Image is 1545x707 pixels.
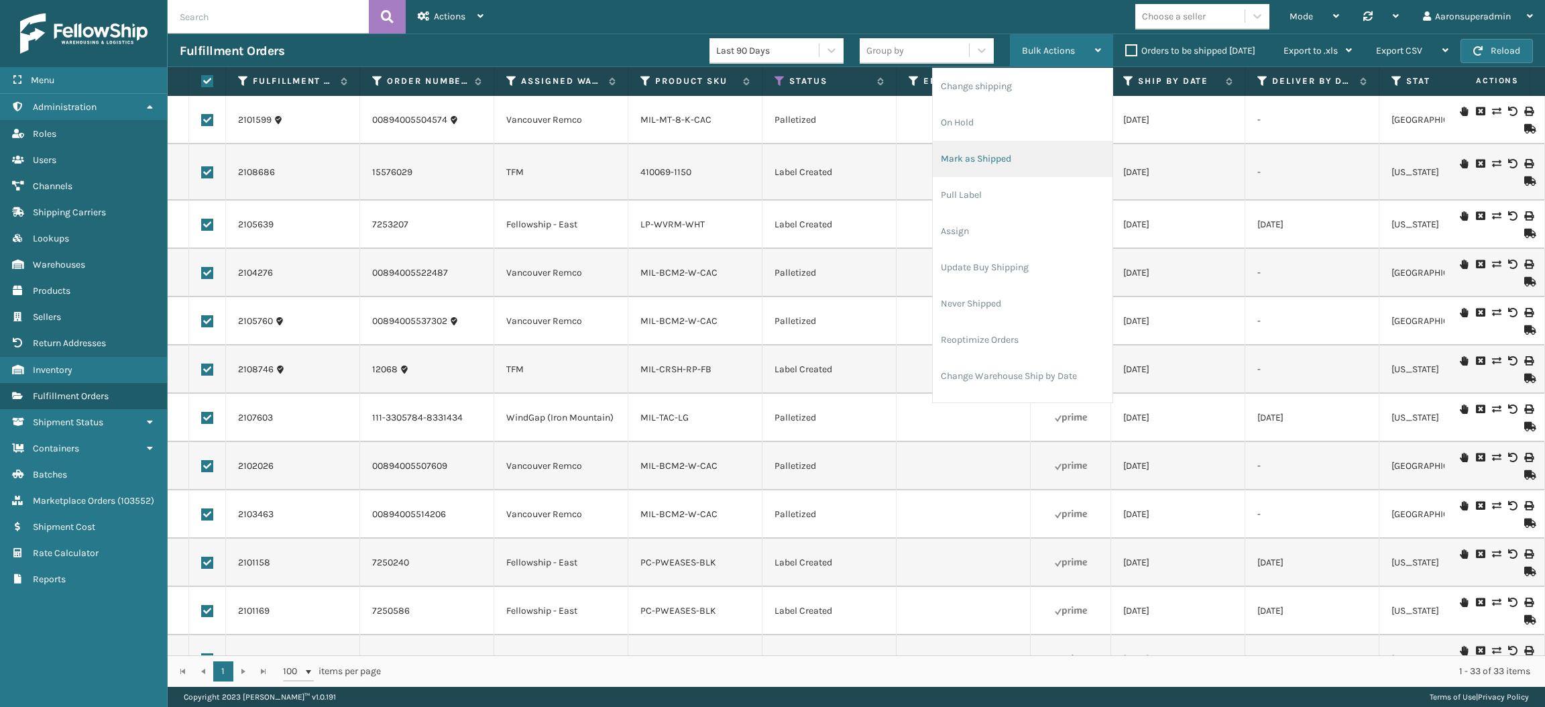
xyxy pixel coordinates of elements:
[33,417,103,428] span: Shipment Status
[1524,453,1532,462] i: Print Label
[1524,374,1532,383] i: Mark as Shipped
[640,166,691,178] a: 410069-1150
[1434,70,1527,92] span: Actions
[933,213,1112,250] li: Assign
[494,144,628,201] td: TFM
[933,358,1112,394] li: Change Warehouse Ship by Date
[1290,11,1313,22] span: Mode
[1379,587,1513,635] td: [US_STATE]
[1111,96,1245,144] td: [DATE]
[1379,96,1513,144] td: [GEOGRAPHIC_DATA]
[1245,345,1379,394] td: -
[1245,490,1379,539] td: -
[494,490,628,539] td: Vancouver Remco
[640,315,718,327] a: MIL-BCM2-W-CAC
[238,218,274,231] a: 2105639
[1460,404,1468,414] i: On Hold
[1524,598,1532,607] i: Print Label
[1492,211,1500,221] i: Change shipping
[1460,501,1468,510] i: On Hold
[238,653,275,666] a: 2105848
[1379,201,1513,249] td: [US_STATE]
[1524,646,1532,655] i: Print Label
[1524,404,1532,414] i: Print Label
[762,635,897,684] td: Palletized
[1460,211,1468,221] i: On Hold
[372,556,409,569] a: 7250240
[33,233,69,244] span: Lookups
[1492,549,1500,559] i: Change shipping
[1524,277,1532,286] i: Mark as Shipped
[1245,144,1379,201] td: -
[494,587,628,635] td: Fellowship - East
[1111,345,1245,394] td: [DATE]
[1245,297,1379,345] td: -
[1476,646,1484,655] i: Cancel Fulfillment Order
[762,539,897,587] td: Label Created
[494,96,628,144] td: Vancouver Remco
[1379,539,1513,587] td: [US_STATE]
[1524,615,1532,624] i: Mark as Shipped
[640,219,705,230] a: LP-WVRM-WHT
[1524,422,1532,431] i: Mark as Shipped
[494,394,628,442] td: WindGap (Iron Mountain)
[1022,45,1075,56] span: Bulk Actions
[1245,249,1379,297] td: -
[1492,646,1500,655] i: Change shipping
[1524,519,1532,528] i: Mark as Shipped
[1138,75,1219,87] label: Ship By Date
[762,490,897,539] td: Palletized
[1111,587,1245,635] td: [DATE]
[33,101,97,113] span: Administration
[933,141,1112,177] li: Mark as Shipped
[238,266,273,280] a: 2104276
[1379,442,1513,490] td: [GEOGRAPHIC_DATA]
[762,587,897,635] td: Label Created
[238,604,270,618] a: 2101169
[33,469,67,480] span: Batches
[213,661,233,682] a: 1
[1379,345,1513,394] td: [US_STATE]
[1430,687,1529,707] div: |
[1460,453,1468,462] i: On Hold
[1476,549,1484,559] i: Cancel Fulfillment Order
[1508,107,1516,116] i: Void Label
[1524,325,1532,335] i: Mark as Shipped
[33,337,106,349] span: Return Addresses
[923,75,1005,87] label: Error
[1524,501,1532,510] i: Print Label
[238,459,274,473] a: 2102026
[372,604,410,618] a: 7250586
[1508,453,1516,462] i: Void Label
[1379,394,1513,442] td: [US_STATE]
[372,363,398,376] a: 12068
[1508,598,1516,607] i: Void Label
[494,249,628,297] td: Vancouver Remco
[1508,646,1516,655] i: Void Label
[1111,539,1245,587] td: [DATE]
[372,166,412,179] a: 15576029
[372,113,447,127] a: 00894005504574
[640,653,718,665] a: MIL-BCM2-W-CAC
[1524,211,1532,221] i: Print Label
[494,539,628,587] td: Fellowship - East
[1478,692,1529,702] a: Privacy Policy
[1492,159,1500,168] i: Change shipping
[1508,501,1516,510] i: Void Label
[33,443,79,454] span: Containers
[238,113,272,127] a: 2101599
[494,635,628,684] td: Vancouver Remco
[238,315,273,328] a: 2105760
[33,495,115,506] span: Marketplace Orders
[238,411,273,425] a: 2107603
[283,665,303,678] span: 100
[1111,635,1245,684] td: [DATE]
[1460,308,1468,317] i: On Hold
[372,459,447,473] a: 00894005507609
[1406,75,1487,87] label: State
[640,557,716,568] a: PC-PWEASES-BLK
[494,345,628,394] td: TFM
[238,363,274,376] a: 2108746
[640,114,711,125] a: MIL-MT-8-K-CAC
[789,75,870,87] label: Status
